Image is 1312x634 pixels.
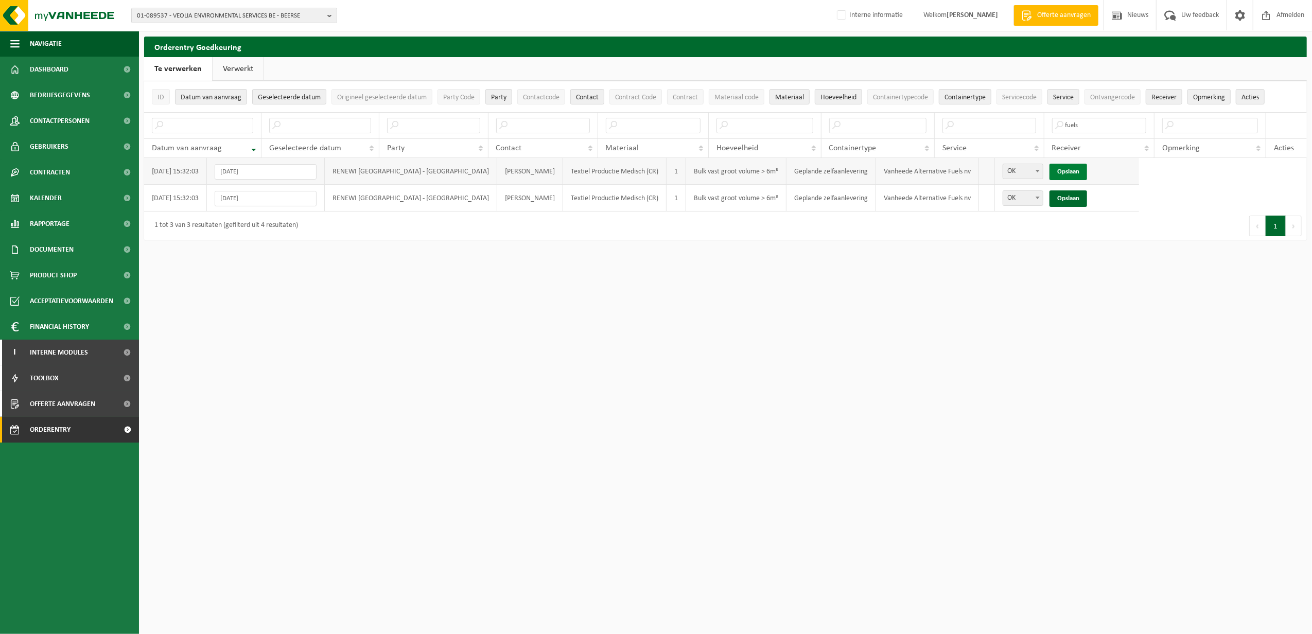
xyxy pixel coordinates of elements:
td: Bulk vast groot volume > 6m³ [686,185,786,212]
td: Textiel Productie Medisch (CR) [563,185,667,212]
span: Contract [673,94,698,101]
button: Acties [1236,89,1265,104]
span: Contact [496,144,522,152]
button: ContractContract: Activate to sort [667,89,704,104]
button: Geselecteerde datumGeselecteerde datum: Activate to sort [252,89,326,104]
span: Containertype [829,144,877,152]
span: Geselecteerde datum [269,144,341,152]
a: Te verwerken [144,57,212,81]
td: [DATE] 15:32:03 [144,158,207,185]
span: Contact [576,94,599,101]
button: IDID: Activate to sort [152,89,170,104]
span: Toolbox [30,365,59,391]
span: Product Shop [30,262,77,288]
td: RENEWI [GEOGRAPHIC_DATA] - [GEOGRAPHIC_DATA] [325,185,497,212]
button: Origineel geselecteerde datumOrigineel geselecteerde datum: Activate to sort [331,89,432,104]
span: Contract Code [615,94,656,101]
span: Acceptatievoorwaarden [30,288,113,314]
td: Textiel Productie Medisch (CR) [563,158,667,185]
button: Previous [1249,216,1266,236]
span: Party [491,94,506,101]
span: 01-089537 - VEOLIA ENVIRONMENTAL SERVICES BE - BEERSE [137,8,323,24]
button: ContainertypeContainertype: Activate to sort [939,89,991,104]
td: [PERSON_NAME] [497,158,563,185]
div: 1 tot 3 van 3 resultaten (gefilterd uit 4 resultaten) [149,217,298,235]
button: PartyParty: Activate to sort [485,89,512,104]
span: ID [158,94,164,101]
span: Datum van aanvraag [152,144,222,152]
td: [PERSON_NAME] [497,185,563,212]
span: Receiver [1052,144,1081,152]
a: Opslaan [1049,190,1087,207]
span: Hoeveelheid [716,144,758,152]
span: Navigatie [30,31,62,57]
button: HoeveelheidHoeveelheid: Activate to sort [815,89,862,104]
span: Offerte aanvragen [30,391,95,417]
span: Acties [1274,144,1294,152]
td: Vanheede Alternative Fuels nv [876,185,979,212]
td: RENEWI [GEOGRAPHIC_DATA] - [GEOGRAPHIC_DATA] [325,158,497,185]
span: Geselecteerde datum [258,94,321,101]
button: ContainertypecodeContainertypecode: Activate to sort [867,89,934,104]
span: Service [942,144,967,152]
button: MateriaalMateriaal: Activate to sort [769,89,810,104]
span: Acties [1241,94,1259,101]
button: ServiceService: Activate to sort [1047,89,1079,104]
button: OpmerkingOpmerking: Activate to sort [1187,89,1231,104]
span: Materiaal [606,144,639,152]
span: Interne modules [30,340,88,365]
h2: Orderentry Goedkeuring [144,37,1307,57]
span: OK [1003,191,1043,205]
span: Receiver [1151,94,1177,101]
span: Materiaal code [714,94,759,101]
button: Next [1286,216,1302,236]
a: Opslaan [1049,164,1087,180]
span: Datum van aanvraag [181,94,241,101]
span: Materiaal [775,94,804,101]
span: OK [1003,190,1043,206]
span: Offerte aanvragen [1035,10,1093,21]
span: Party [387,144,405,152]
button: OntvangercodeOntvangercode: Activate to sort [1084,89,1141,104]
a: Offerte aanvragen [1013,5,1098,26]
td: Geplande zelfaanlevering [786,158,876,185]
td: [DATE] 15:32:03 [144,185,207,212]
button: Party CodeParty Code: Activate to sort [438,89,480,104]
span: Containertypecode [873,94,928,101]
button: ContactContact: Activate to sort [570,89,604,104]
span: Contactpersonen [30,108,90,134]
span: Ontvangercode [1090,94,1135,101]
span: Party Code [443,94,475,101]
span: OK [1003,164,1043,179]
span: Opmerking [1193,94,1225,101]
button: Contract CodeContract Code: Activate to sort [609,89,662,104]
span: Opmerking [1162,144,1200,152]
span: Bedrijfsgegevens [30,82,90,108]
span: Gebruikers [30,134,68,160]
span: Kalender [30,185,62,211]
button: Materiaal codeMateriaal code: Activate to sort [709,89,764,104]
span: Financial History [30,314,89,340]
span: Rapportage [30,211,69,237]
span: Servicecode [1002,94,1037,101]
button: Datum van aanvraagDatum van aanvraag: Activate to remove sorting [175,89,247,104]
button: 1 [1266,216,1286,236]
td: Geplande zelfaanlevering [786,185,876,212]
td: Bulk vast groot volume > 6m³ [686,158,786,185]
span: Hoeveelheid [820,94,856,101]
span: Orderentry Goedkeuring [30,417,116,443]
button: ContactcodeContactcode: Activate to sort [517,89,565,104]
button: 01-089537 - VEOLIA ENVIRONMENTAL SERVICES BE - BEERSE [131,8,337,23]
span: Documenten [30,237,74,262]
span: Contactcode [523,94,559,101]
strong: [PERSON_NAME] [947,11,998,19]
span: Containertype [944,94,986,101]
label: Interne informatie [835,8,903,23]
span: I [10,340,20,365]
button: ServicecodeServicecode: Activate to sort [996,89,1042,104]
td: 1 [667,158,686,185]
span: Contracten [30,160,70,185]
button: ReceiverReceiver: Activate to sort [1146,89,1182,104]
a: Verwerkt [213,57,264,81]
